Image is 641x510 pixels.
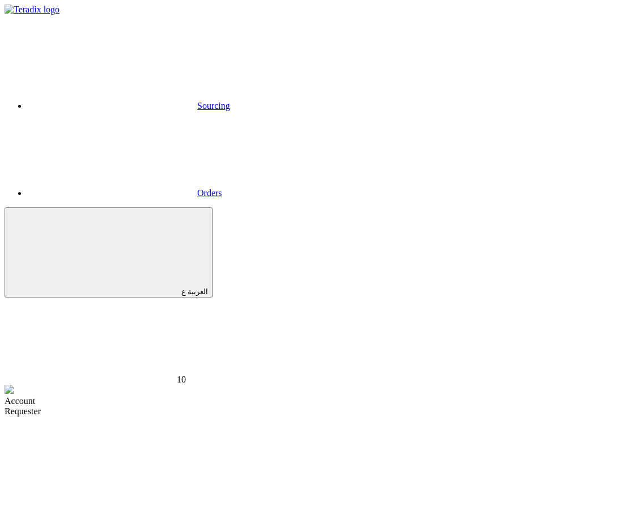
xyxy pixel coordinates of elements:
[5,207,213,297] button: العربية ع
[5,385,14,394] img: profile_test.png
[5,396,636,406] div: Account
[27,188,222,198] a: Orders
[177,375,186,384] span: 10
[5,406,636,416] div: Requester
[188,287,208,296] span: العربية
[181,287,186,296] span: ع
[27,101,230,110] a: Sourcing
[5,5,60,15] img: Teradix logo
